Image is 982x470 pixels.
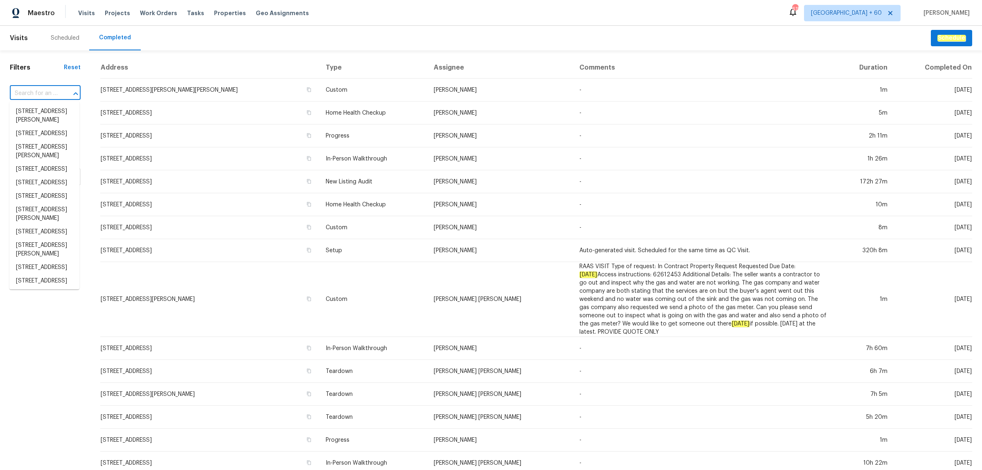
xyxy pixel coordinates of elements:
[319,262,427,337] td: Custom
[64,63,81,72] div: Reset
[573,79,834,102] td: -
[573,147,834,170] td: -
[100,102,319,124] td: [STREET_ADDRESS]
[427,147,573,170] td: [PERSON_NAME]
[305,86,313,93] button: Copy Address
[834,147,894,170] td: 1h 26m
[573,102,834,124] td: -
[9,140,79,163] li: [STREET_ADDRESS][PERSON_NAME]
[894,360,972,383] td: [DATE]
[894,262,972,337] td: [DATE]
[894,147,972,170] td: [DATE]
[427,429,573,452] td: [PERSON_NAME]
[894,337,972,360] td: [DATE]
[573,170,834,193] td: -
[427,57,573,79] th: Assignee
[9,203,79,225] li: [STREET_ADDRESS][PERSON_NAME]
[9,127,79,140] li: [STREET_ADDRESS]
[319,383,427,406] td: Teardown
[427,262,573,337] td: [PERSON_NAME] [PERSON_NAME]
[573,337,834,360] td: -
[305,295,313,303] button: Copy Address
[834,406,894,429] td: 5h 20m
[894,57,972,79] th: Completed On
[9,239,79,261] li: [STREET_ADDRESS][PERSON_NAME]
[319,337,427,360] td: In-Person Walkthrough
[319,170,427,193] td: New Listing Audit
[305,224,313,231] button: Copy Address
[319,79,427,102] td: Custom
[10,87,58,100] input: Search for an address...
[427,124,573,147] td: [PERSON_NAME]
[100,383,319,406] td: [STREET_ADDRESS][PERSON_NAME]
[319,216,427,239] td: Custom
[319,360,427,383] td: Teardown
[811,9,882,17] span: [GEOGRAPHIC_DATA] + 60
[427,79,573,102] td: [PERSON_NAME]
[573,57,834,79] th: Comments
[100,79,319,102] td: [STREET_ADDRESS][PERSON_NAME][PERSON_NAME]
[100,337,319,360] td: [STREET_ADDRESS]
[100,57,319,79] th: Address
[100,193,319,216] td: [STREET_ADDRESS]
[319,102,427,124] td: Home Health Checkup
[427,102,573,124] td: [PERSON_NAME]
[427,239,573,262] td: [PERSON_NAME]
[894,102,972,124] td: [DATE]
[10,29,28,47] span: Visits
[834,57,894,79] th: Duration
[427,337,573,360] td: [PERSON_NAME]
[305,413,313,420] button: Copy Address
[427,360,573,383] td: [PERSON_NAME] [PERSON_NAME]
[920,9,970,17] span: [PERSON_NAME]
[100,170,319,193] td: [STREET_ADDRESS]
[834,216,894,239] td: 8m
[10,63,64,72] h1: Filters
[319,239,427,262] td: Setup
[427,406,573,429] td: [PERSON_NAME] [PERSON_NAME]
[9,261,79,274] li: [STREET_ADDRESS]
[427,383,573,406] td: [PERSON_NAME] [PERSON_NAME]
[305,344,313,352] button: Copy Address
[214,9,246,17] span: Properties
[573,383,834,406] td: -
[319,429,427,452] td: Progress
[305,155,313,162] button: Copy Address
[140,9,177,17] span: Work Orders
[834,262,894,337] td: 1m
[732,321,750,327] em: [DATE]
[573,262,834,337] td: RAAS VISIT Type of request: In Contract Property Request Requested Due Date: Access instructions:...
[319,147,427,170] td: In-Person Walkthrough
[427,216,573,239] td: [PERSON_NAME]
[573,406,834,429] td: -
[99,34,131,42] div: Completed
[834,102,894,124] td: 5m
[51,34,79,42] div: Scheduled
[28,9,55,17] span: Maestro
[305,436,313,443] button: Copy Address
[305,201,313,208] button: Copy Address
[9,176,79,190] li: [STREET_ADDRESS]
[894,383,972,406] td: [DATE]
[573,360,834,383] td: -
[100,406,319,429] td: [STREET_ADDRESS]
[305,178,313,185] button: Copy Address
[834,360,894,383] td: 6h 7m
[319,193,427,216] td: Home Health Checkup
[9,190,79,203] li: [STREET_ADDRESS]
[834,124,894,147] td: 2h 11m
[573,429,834,452] td: -
[187,10,204,16] span: Tasks
[319,57,427,79] th: Type
[9,274,79,288] li: [STREET_ADDRESS]
[319,124,427,147] td: Progress
[305,390,313,398] button: Copy Address
[9,225,79,239] li: [STREET_ADDRESS]
[792,5,798,13] div: 615
[894,216,972,239] td: [DATE]
[305,459,313,466] button: Copy Address
[894,170,972,193] td: [DATE]
[834,429,894,452] td: 1m
[100,360,319,383] td: [STREET_ADDRESS]
[100,216,319,239] td: [STREET_ADDRESS]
